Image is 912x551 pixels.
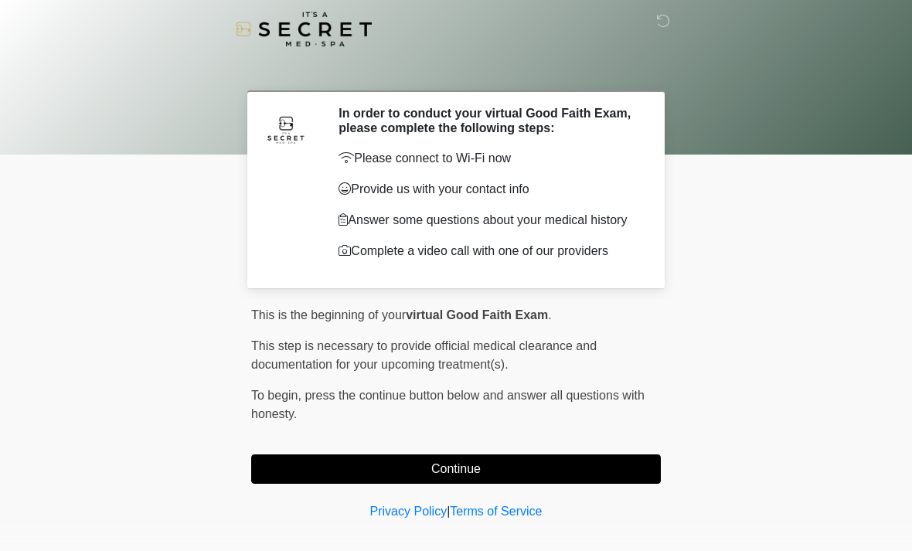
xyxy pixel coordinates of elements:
a: Privacy Policy [370,505,447,518]
p: Please connect to Wi-Fi now [339,149,638,168]
span: This step is necessary to provide official medical clearance and documentation for your upcoming ... [251,339,597,371]
img: Agent Avatar [263,106,309,152]
button: Continue [251,454,661,484]
span: To begin, [251,389,305,402]
strong: virtual Good Faith Exam [406,308,548,321]
p: Complete a video call with one of our providers [339,242,638,260]
p: Provide us with your contact info [339,180,638,199]
span: This is the beginning of your [251,308,406,321]
p: Answer some questions about your medical history [339,211,638,230]
h1: ‎ ‎ [240,56,672,84]
h2: In order to conduct your virtual Good Faith Exam, please complete the following steps: [339,106,638,135]
span: press the continue button below and answer all questions with honesty. [251,389,645,420]
a: | [447,505,450,518]
a: Terms of Service [450,505,542,518]
span: . [548,308,551,321]
img: It's A Secret Med Spa Logo [236,12,372,46]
